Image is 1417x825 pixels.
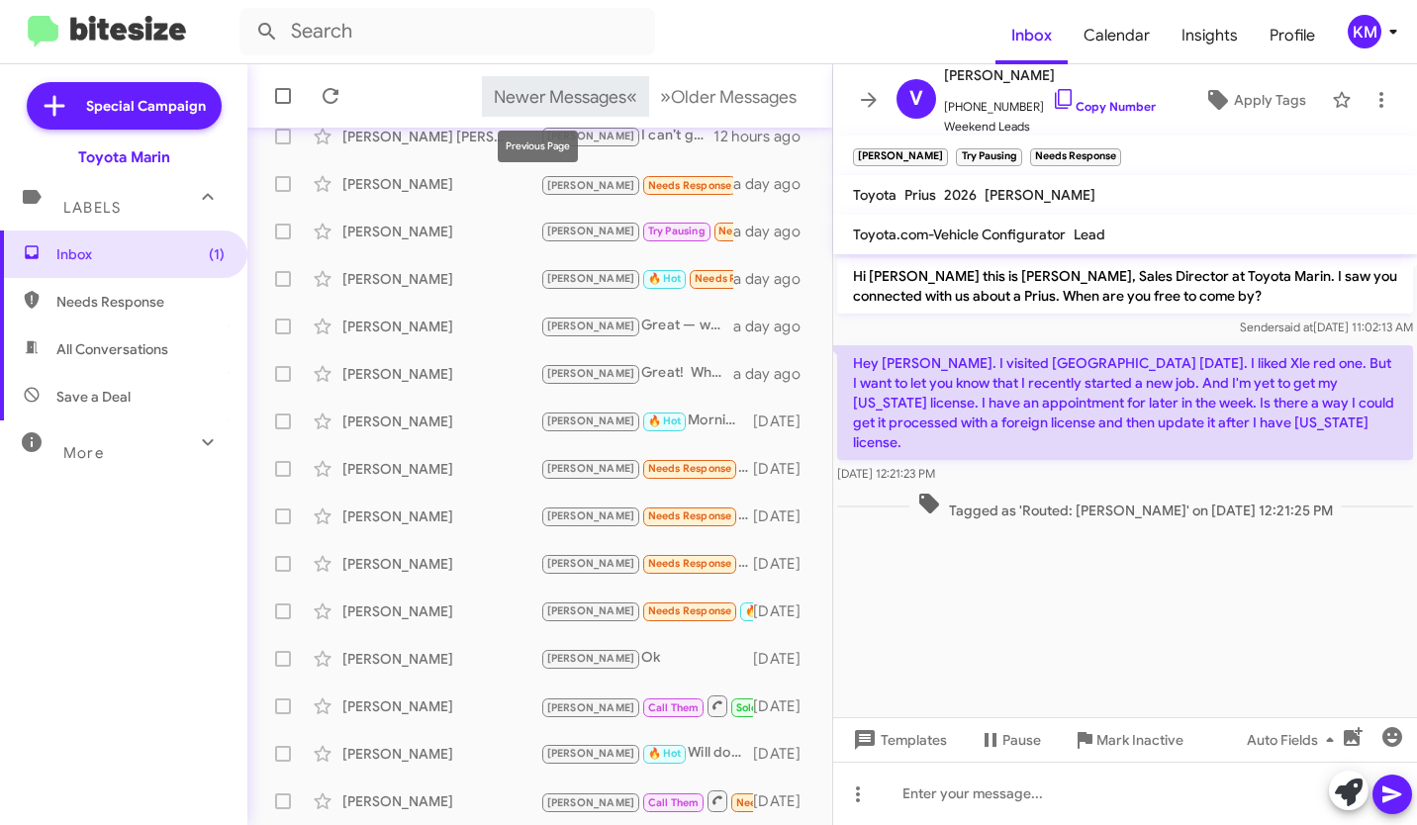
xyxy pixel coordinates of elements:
[540,315,733,337] div: Great — would you be available this week for a quick appraisal?
[648,414,682,427] span: 🔥 Hot
[239,8,655,55] input: Search
[695,272,779,285] span: Needs Response
[540,410,753,432] div: Morning! I will have [PERSON_NAME] reach out [DATE] to answer any of your questions!
[342,791,540,811] div: [PERSON_NAME]
[648,701,700,714] span: Call Them
[853,226,1066,243] span: Toyota.com-Vehicle Configurator
[1331,15,1395,48] button: KM
[483,76,808,117] nav: Page navigation example
[648,557,732,570] span: Needs Response
[956,148,1021,166] small: Try Pausing
[540,599,753,622] div: Attachment wouldn't send. Here's the VIN: [US_VEHICLE_IDENTIFICATION_NUMBER]
[753,791,816,811] div: [DATE]
[1030,148,1121,166] small: Needs Response
[1002,722,1041,758] span: Pause
[498,131,578,162] div: Previous Page
[209,244,225,264] span: (1)
[482,76,649,117] button: Previous
[56,244,225,264] span: Inbox
[944,186,977,204] span: 2026
[547,179,635,192] span: [PERSON_NAME]
[745,604,779,617] span: 🔥 Hot
[718,225,803,237] span: Needs Response
[753,744,816,764] div: [DATE]
[648,462,732,475] span: Needs Response
[837,345,1413,460] p: Hey [PERSON_NAME]. I visited [GEOGRAPHIC_DATA] [DATE]. I liked Xle red one. But I want to let you...
[963,722,1057,758] button: Pause
[342,649,540,669] div: [PERSON_NAME]
[1254,7,1331,64] a: Profile
[660,84,671,109] span: »
[1231,722,1358,758] button: Auto Fields
[56,292,225,312] span: Needs Response
[540,504,753,527] div: Hi [PERSON_NAME] , your dealership is a bit far from me and other dealerships closer are also sel...
[342,601,540,621] div: [PERSON_NAME]
[1240,320,1413,334] span: Sender [DATE] 11:02:13 AM
[342,127,540,146] div: [PERSON_NAME] [PERSON_NAME]
[540,125,713,147] div: I can’t give a firm offer without inspecting your Camry. Can we schedule a quick appraisal at you...
[853,148,948,166] small: [PERSON_NAME]
[56,387,131,407] span: Save a Deal
[547,367,635,380] span: [PERSON_NAME]
[342,696,540,716] div: [PERSON_NAME]
[1068,7,1166,64] span: Calendar
[648,604,732,617] span: Needs Response
[985,186,1095,204] span: [PERSON_NAME]
[753,649,816,669] div: [DATE]
[944,63,1156,87] span: [PERSON_NAME]
[1247,722,1342,758] span: Auto Fields
[753,554,816,574] div: [DATE]
[540,220,733,242] div: Hey [PERSON_NAME]. I visited [GEOGRAPHIC_DATA] [DATE]. I liked Xle red one. But I want to let you...
[342,317,540,336] div: [PERSON_NAME]
[63,444,104,462] span: More
[909,83,923,115] span: V
[547,747,635,760] span: [PERSON_NAME]
[342,412,540,431] div: [PERSON_NAME]
[342,554,540,574] div: [PERSON_NAME]
[78,147,170,167] div: Toyota Marin
[547,320,635,332] span: [PERSON_NAME]
[648,76,808,117] button: Next
[1166,7,1254,64] a: Insights
[86,96,206,116] span: Special Campaign
[849,722,947,758] span: Templates
[648,747,682,760] span: 🔥 Hot
[540,267,733,290] div: I'm not wanting to trade it in but I might be willing to
[1186,82,1322,118] button: Apply Tags
[547,701,635,714] span: [PERSON_NAME]
[736,701,759,714] span: Sold
[753,412,816,431] div: [DATE]
[27,82,222,130] a: Special Campaign
[540,171,733,196] div: Inbound Call
[1278,320,1313,334] span: said at
[833,722,963,758] button: Templates
[753,696,816,716] div: [DATE]
[904,186,936,204] span: Prius
[547,557,635,570] span: [PERSON_NAME]
[540,647,753,670] div: Ok
[995,7,1068,64] a: Inbox
[736,796,820,809] span: Needs Response
[547,272,635,285] span: [PERSON_NAME]
[342,364,540,384] div: [PERSON_NAME]
[547,225,635,237] span: [PERSON_NAME]
[494,86,626,108] span: Newer Messages
[648,509,732,522] span: Needs Response
[342,744,540,764] div: [PERSON_NAME]
[342,459,540,479] div: [PERSON_NAME]
[1234,82,1306,118] span: Apply Tags
[547,604,635,617] span: [PERSON_NAME]
[733,317,816,336] div: a day ago
[342,174,540,194] div: [PERSON_NAME]
[540,742,753,765] div: Will do he will reach out to you!
[733,222,816,241] div: a day ago
[1348,15,1381,48] div: KM
[733,269,816,289] div: a day ago
[1052,99,1156,114] a: Copy Number
[753,506,816,526] div: [DATE]
[547,509,635,522] span: [PERSON_NAME]
[944,87,1156,117] span: [PHONE_NUMBER]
